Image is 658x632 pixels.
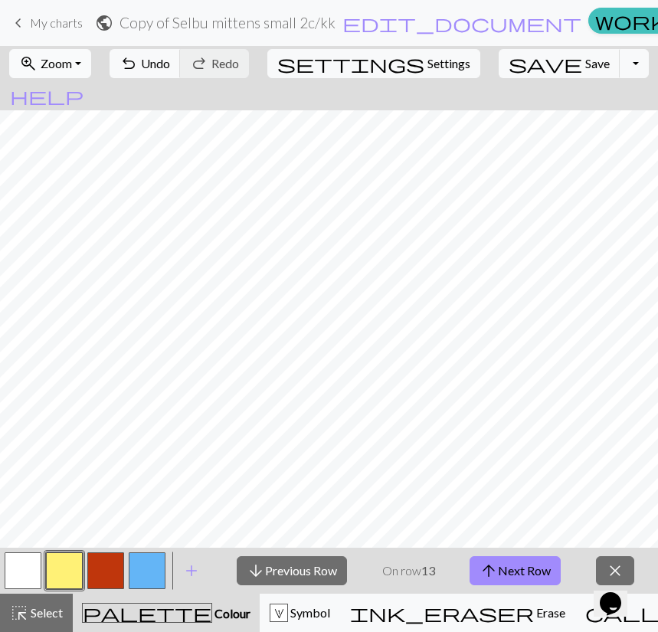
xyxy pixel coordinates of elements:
button: Previous Row [237,556,347,585]
span: Save [585,56,610,70]
span: My charts [30,15,83,30]
span: Erase [534,605,565,620]
span: ink_eraser [350,602,534,624]
button: 1 Symbol [260,594,340,632]
span: edit_document [342,12,581,34]
span: Select [28,605,63,620]
span: zoom_in [19,53,38,74]
h2: Copy of Selbu mittens small 2c / kk [119,14,336,31]
iframe: chat widget [594,571,643,617]
strong: 13 [421,563,435,578]
span: save [509,53,582,74]
button: Save [499,49,620,78]
span: undo [119,53,138,74]
span: add [182,560,201,581]
div: 1 [270,604,287,623]
i: Settings [277,54,424,73]
span: help [10,85,83,106]
span: settings [277,53,424,74]
span: Settings [427,54,470,73]
button: SettingsSettings [267,49,480,78]
span: Colour [212,606,250,621]
button: Colour [73,594,260,632]
button: Undo [110,49,181,78]
span: palette [83,602,211,624]
p: On row [382,562,435,580]
span: close [606,560,624,581]
span: public [95,12,113,34]
span: Undo [141,56,170,70]
button: Next Row [470,556,561,585]
span: arrow_upward [480,560,498,581]
span: Symbol [288,605,330,620]
button: Erase [340,594,575,632]
button: Zoom [9,49,91,78]
span: Zoom [41,56,72,70]
span: arrow_downward [247,560,265,581]
span: keyboard_arrow_left [9,12,28,34]
a: My charts [9,10,83,36]
span: highlight_alt [10,602,28,624]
